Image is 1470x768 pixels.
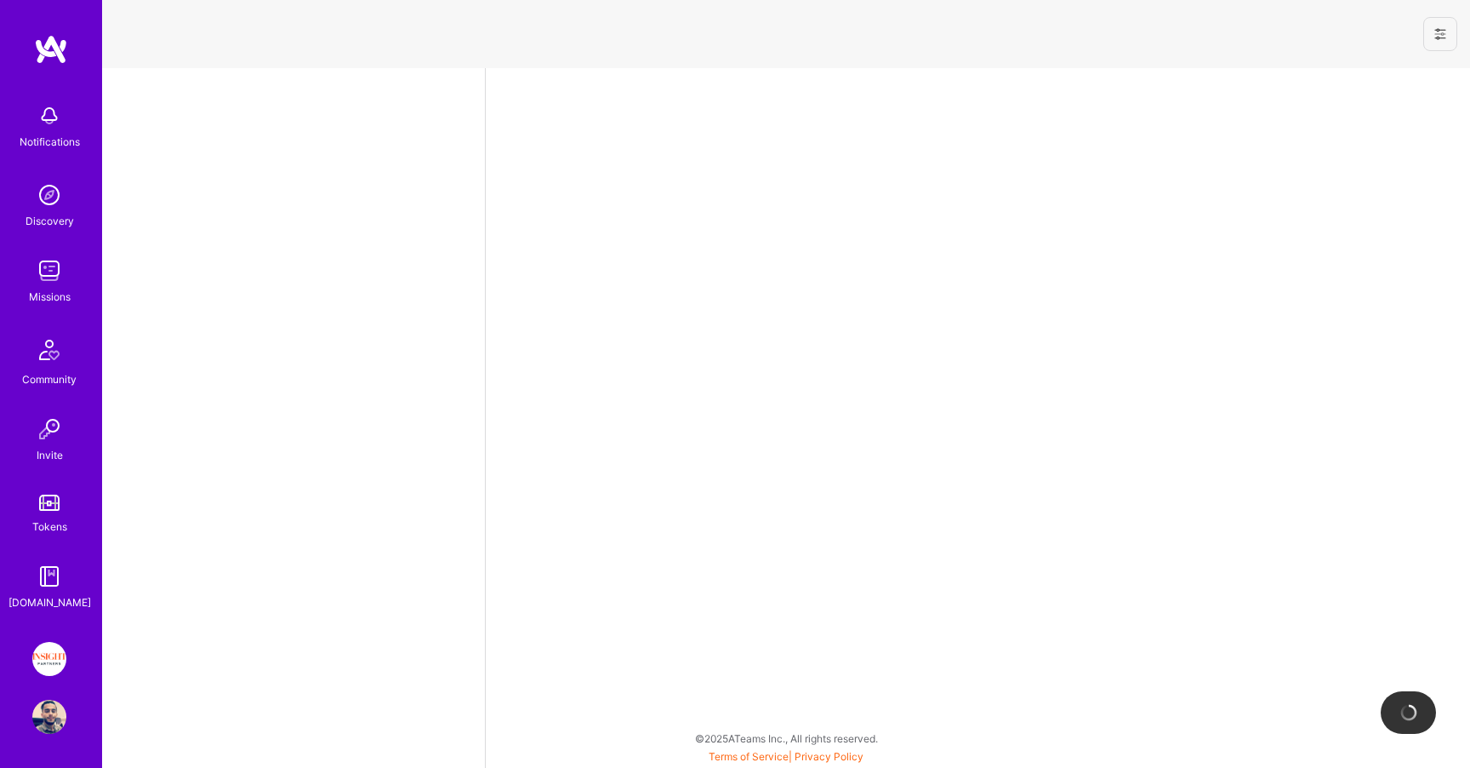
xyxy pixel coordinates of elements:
a: Terms of Service [709,750,789,763]
img: teamwork [32,254,66,288]
img: bell [32,99,66,133]
img: tokens [39,495,60,511]
img: Insight Partners: Data & AI - Sourcing [32,642,66,676]
img: loading [1398,702,1419,723]
div: [DOMAIN_NAME] [9,593,91,611]
img: Community [29,330,70,370]
div: © 2025 ATeams Inc., All rights reserved. [102,717,1470,759]
div: Community [22,370,77,388]
img: guide book [32,559,66,593]
a: Privacy Policy [795,750,863,763]
img: User Avatar [32,700,66,734]
div: Tokens [32,518,67,536]
img: discovery [32,178,66,212]
a: User Avatar [28,700,71,734]
img: logo [34,34,68,65]
div: Invite [37,446,63,464]
a: Insight Partners: Data & AI - Sourcing [28,642,71,676]
div: Notifications [20,133,80,151]
div: Discovery [26,212,74,230]
span: | [709,750,863,763]
img: Invite [32,412,66,446]
div: Missions [29,288,71,306]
